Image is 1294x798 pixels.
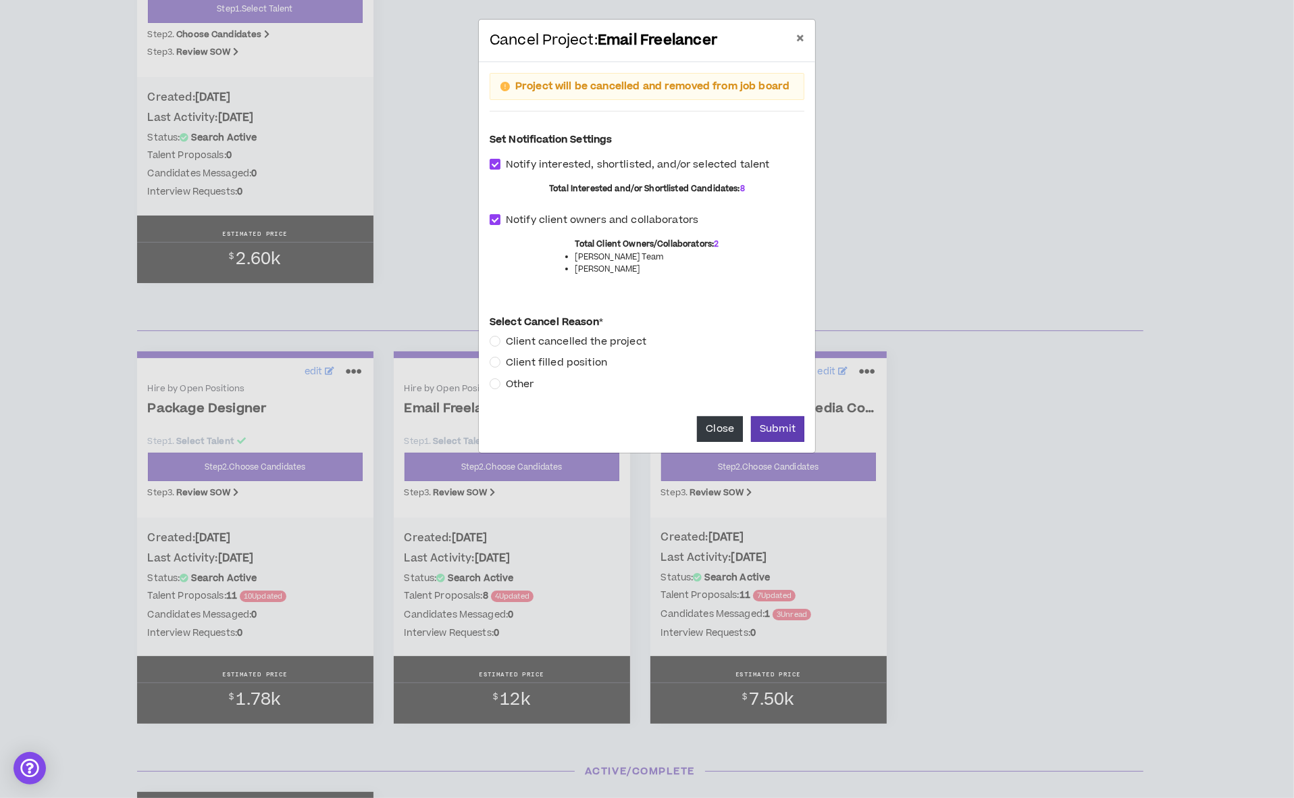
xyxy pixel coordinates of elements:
[500,377,540,392] span: Other
[575,264,719,276] li: [PERSON_NAME]
[500,82,510,91] span: exclamation-circle
[500,213,704,228] span: Notify client owners and collaborators
[598,30,717,50] b: Email Freelancer
[490,128,804,151] label: Set Notification Settings
[575,251,719,264] li: [PERSON_NAME] Team
[697,416,743,442] button: Close
[500,157,775,172] span: Notify interested, shortlisted, and/or selected talent
[785,20,815,57] button: Close
[575,239,719,250] b: Total Client Owners/Collaborators:
[740,183,745,195] span: 8
[490,30,717,51] h5: Cancel Project:
[515,79,790,93] strong: Project will be cancelled and removed from job board
[14,752,46,784] div: Open Intercom Messenger
[796,26,804,50] span: ×
[549,183,745,195] b: Total Interested and/or Shortlisted Candidates:
[500,355,613,370] span: Client filled position
[751,416,804,442] button: Submit
[500,334,652,349] span: Client cancelled the project
[714,239,719,250] span: 2
[490,315,599,329] b: Select Cancel Reason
